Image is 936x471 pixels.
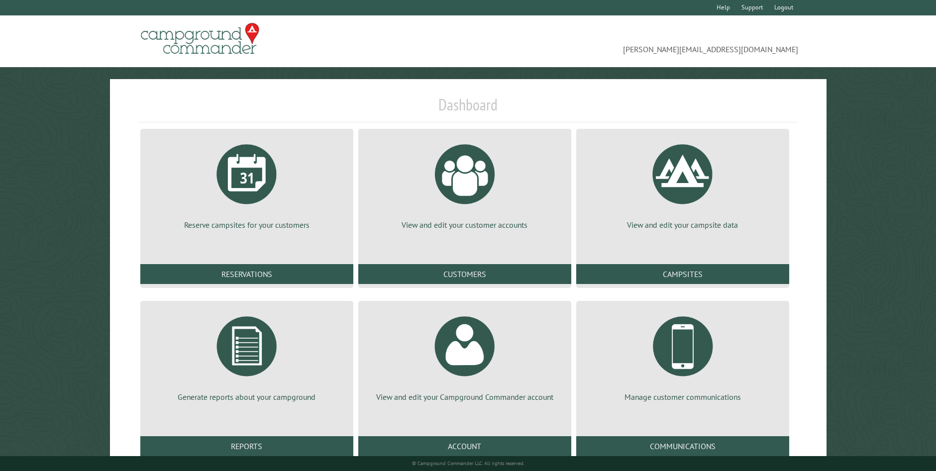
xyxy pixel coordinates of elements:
[152,137,341,230] a: Reserve campsites for your customers
[358,436,571,456] a: Account
[370,219,559,230] p: View and edit your customer accounts
[358,264,571,284] a: Customers
[138,95,798,122] h1: Dashboard
[468,27,799,55] span: [PERSON_NAME][EMAIL_ADDRESS][DOMAIN_NAME]
[588,219,777,230] p: View and edit your campsite data
[588,309,777,402] a: Manage customer communications
[370,391,559,402] p: View and edit your Campground Commander account
[576,264,789,284] a: Campsites
[370,309,559,402] a: View and edit your Campground Commander account
[588,137,777,230] a: View and edit your campsite data
[370,137,559,230] a: View and edit your customer accounts
[576,436,789,456] a: Communications
[152,219,341,230] p: Reserve campsites for your customers
[138,19,262,58] img: Campground Commander
[140,436,353,456] a: Reports
[588,391,777,402] p: Manage customer communications
[152,391,341,402] p: Generate reports about your campground
[412,460,524,467] small: © Campground Commander LLC. All rights reserved.
[152,309,341,402] a: Generate reports about your campground
[140,264,353,284] a: Reservations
